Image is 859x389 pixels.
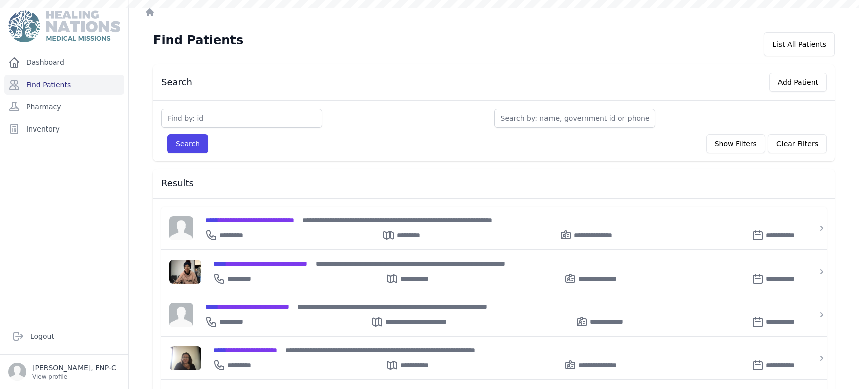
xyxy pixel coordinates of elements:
input: Find by: id [161,109,322,128]
h3: Search [161,76,192,88]
div: List All Patients [764,32,835,56]
a: Pharmacy [4,97,124,117]
h1: Find Patients [153,32,243,48]
input: Search by: name, government id or phone [494,109,655,128]
img: person-242608b1a05df3501eefc295dc1bc67a.jpg [169,303,193,327]
a: [PERSON_NAME], FNP-C View profile [8,363,120,381]
h3: Results [161,177,827,189]
a: Inventory [4,119,124,139]
p: View profile [32,373,116,381]
a: Find Patients [4,75,124,95]
a: Dashboard [4,52,124,73]
button: Show Filters [706,134,765,153]
img: B45XtBv35mLhAAAAJXRFWHRkYXRlOmNyZWF0ZQAyMDI1LTA2LTIwVDIwOjUzOjU1KzAwOjAwbyP4yQAAACV0RVh0ZGF0ZTptb... [169,260,201,284]
button: Search [167,134,208,153]
button: Clear Filters [768,134,827,153]
img: Medical Missions EMR [8,10,120,42]
p: [PERSON_NAME], FNP-C [32,363,116,373]
img: person-242608b1a05df3501eefc295dc1bc67a.jpg [169,216,193,240]
a: Logout [8,326,120,346]
button: Add Patient [769,73,827,92]
img: 8DI5TZot1NXEoAAAAldEVYdGRhdGU6Y3JlYXRlADIwMjUtMDYtMTJUMTY6NTc6NDUrMDA6MDCi3NzMAAAAJXRFWHRkYXRlOm1... [169,346,201,370]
